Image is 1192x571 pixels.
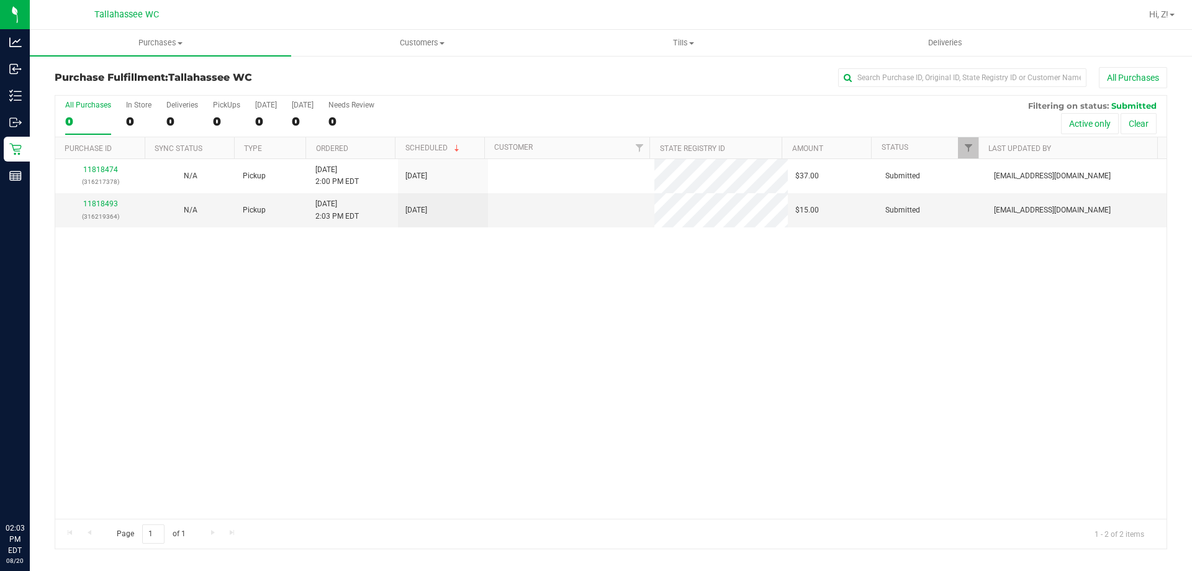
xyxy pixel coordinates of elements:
[629,137,649,158] a: Filter
[792,144,823,153] a: Amount
[291,30,553,56] a: Customers
[94,9,159,20] span: Tallahassee WC
[83,165,118,174] a: 11818474
[838,68,1086,87] input: Search Purchase ID, Original ID, State Registry ID or Customer Name...
[184,206,197,214] span: Not Applicable
[142,524,165,544] input: 1
[168,71,252,83] span: Tallahassee WC
[155,144,202,153] a: Sync Status
[65,114,111,129] div: 0
[166,114,198,129] div: 0
[65,101,111,109] div: All Purchases
[255,114,277,129] div: 0
[988,144,1051,153] a: Last Updated By
[795,204,819,216] span: $15.00
[30,30,291,56] a: Purchases
[911,37,979,48] span: Deliveries
[12,472,50,509] iframe: Resource center
[994,170,1111,182] span: [EMAIL_ADDRESS][DOMAIN_NAME]
[292,37,552,48] span: Customers
[292,114,314,129] div: 0
[63,211,138,222] p: (316219364)
[994,204,1111,216] span: [EMAIL_ADDRESS][DOMAIN_NAME]
[213,101,240,109] div: PickUps
[30,37,291,48] span: Purchases
[660,144,725,153] a: State Registry ID
[6,523,24,556] p: 02:03 PM EDT
[885,170,920,182] span: Submitted
[405,144,462,152] a: Scheduled
[126,101,151,109] div: In Store
[328,114,374,129] div: 0
[244,144,262,153] a: Type
[553,30,814,56] a: Tills
[106,524,196,544] span: Page of 1
[126,114,151,129] div: 0
[37,470,52,485] iframe: Resource center unread badge
[65,144,112,153] a: Purchase ID
[316,144,348,153] a: Ordered
[213,114,240,129] div: 0
[9,89,22,102] inline-svg: Inventory
[6,556,24,565] p: 08/20
[553,37,813,48] span: Tills
[494,143,533,152] a: Customer
[243,170,266,182] span: Pickup
[405,204,427,216] span: [DATE]
[958,137,978,158] a: Filter
[9,116,22,129] inline-svg: Outbound
[255,101,277,109] div: [DATE]
[1149,9,1168,19] span: Hi, Z!
[9,170,22,182] inline-svg: Reports
[184,171,197,180] span: Not Applicable
[9,36,22,48] inline-svg: Analytics
[405,170,427,182] span: [DATE]
[243,204,266,216] span: Pickup
[1028,101,1109,111] span: Filtering on status:
[328,101,374,109] div: Needs Review
[83,199,118,208] a: 11818493
[9,143,22,155] inline-svg: Retail
[9,63,22,75] inline-svg: Inbound
[55,72,425,83] h3: Purchase Fulfillment:
[1099,67,1167,88] button: All Purchases
[795,170,819,182] span: $37.00
[882,143,908,152] a: Status
[184,170,197,182] button: N/A
[315,164,359,188] span: [DATE] 2:00 PM EDT
[1061,113,1119,134] button: Active only
[63,176,138,188] p: (316217378)
[184,204,197,216] button: N/A
[1085,524,1154,543] span: 1 - 2 of 2 items
[815,30,1076,56] a: Deliveries
[885,204,920,216] span: Submitted
[315,198,359,222] span: [DATE] 2:03 PM EDT
[166,101,198,109] div: Deliveries
[292,101,314,109] div: [DATE]
[1121,113,1157,134] button: Clear
[1111,101,1157,111] span: Submitted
